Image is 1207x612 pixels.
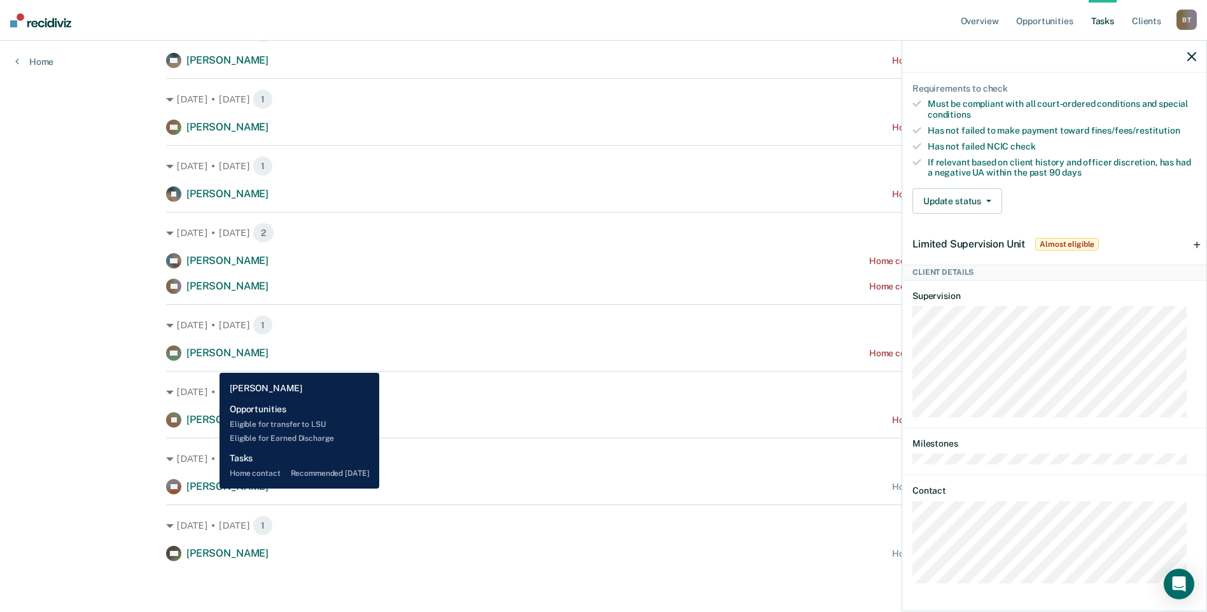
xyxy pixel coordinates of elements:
[186,188,269,200] span: [PERSON_NAME]
[912,485,1196,496] dt: Contact
[166,156,1041,176] div: [DATE] • [DATE]
[912,291,1196,302] dt: Supervision
[912,83,1196,94] div: Requirements to check
[1062,167,1081,177] span: days
[1091,125,1180,136] span: fines/fees/restitution
[869,348,1041,359] div: Home contact recommended a month ago
[166,89,1041,109] div: [DATE] • [DATE]
[928,99,1196,120] div: Must be compliant with all court-ordered conditions and special
[166,382,1041,402] div: [DATE] • [DATE]
[902,224,1206,265] div: Limited Supervision UnitAlmost eligible
[166,223,1041,243] div: [DATE] • [DATE]
[912,238,1025,250] span: Limited Supervision Unit
[10,13,71,27] img: Recidiviz
[186,280,269,292] span: [PERSON_NAME]
[892,482,1041,492] div: Home contact recommended [DATE]
[253,223,274,243] span: 2
[186,121,269,133] span: [PERSON_NAME]
[253,449,273,469] span: 1
[15,56,53,67] a: Home
[902,265,1206,280] div: Client Details
[186,547,269,559] span: [PERSON_NAME]
[892,548,1041,559] div: Home contact recommended [DATE]
[928,109,971,120] span: conditions
[892,122,1041,133] div: Home contact recommended [DATE]
[186,480,269,492] span: [PERSON_NAME]
[253,515,273,536] span: 1
[892,189,1041,200] div: Home contact recommended [DATE]
[253,382,273,402] span: 1
[892,55,1041,66] div: Home contact recommended [DATE]
[928,125,1196,136] div: Has not failed to make payment toward
[166,515,1041,536] div: [DATE] • [DATE]
[186,347,269,359] span: [PERSON_NAME]
[869,256,1041,267] div: Home contact recommended a month ago
[869,281,1041,292] div: Home contact recommended a month ago
[186,254,269,267] span: [PERSON_NAME]
[253,156,273,176] span: 1
[186,414,269,426] span: [PERSON_NAME]
[1176,10,1197,30] div: B T
[892,415,1041,426] div: Home contact recommended [DATE]
[1035,238,1099,251] span: Almost eligible
[186,54,269,66] span: [PERSON_NAME]
[1164,569,1194,599] div: Open Intercom Messenger
[912,188,1002,214] button: Update status
[166,449,1041,469] div: [DATE] • [DATE]
[912,438,1196,449] dt: Milestones
[253,315,273,335] span: 1
[1148,62,1176,73] span: year
[1010,141,1035,151] span: check
[928,141,1196,152] div: Has not failed NCIC
[166,315,1041,335] div: [DATE] • [DATE]
[253,89,273,109] span: 1
[928,157,1196,179] div: If relevant based on client history and officer discretion, has had a negative UA within the past 90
